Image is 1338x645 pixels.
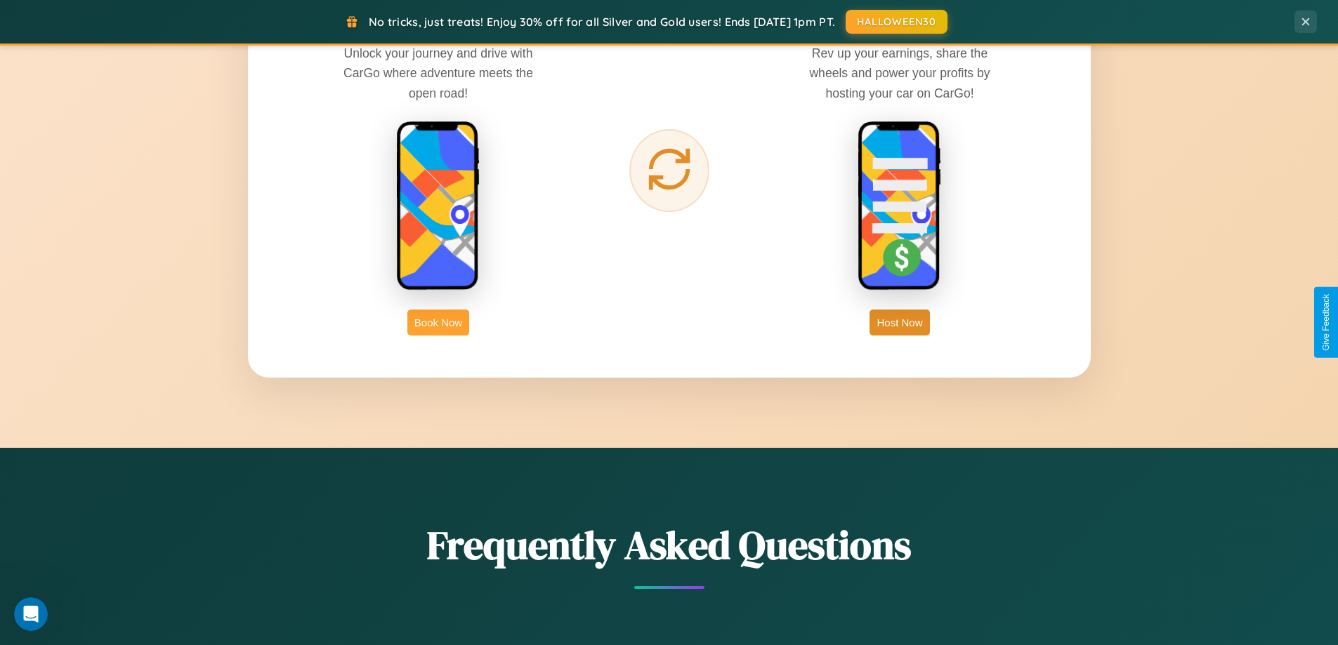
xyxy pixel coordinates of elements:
h2: Frequently Asked Questions [248,518,1091,572]
img: rent phone [396,121,480,292]
button: HALLOWEEN30 [846,10,947,34]
p: Rev up your earnings, share the wheels and power your profits by hosting your car on CarGo! [794,44,1005,102]
span: No tricks, just treats! Enjoy 30% off for all Silver and Gold users! Ends [DATE] 1pm PT. [369,15,835,29]
img: host phone [858,121,942,292]
button: Book Now [407,310,469,335]
button: Host Now [870,310,929,335]
div: Give Feedback [1321,294,1331,351]
iframe: Intercom live chat [14,597,48,631]
p: Unlock your journey and drive with CarGo where adventure meets the open road! [333,44,544,102]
